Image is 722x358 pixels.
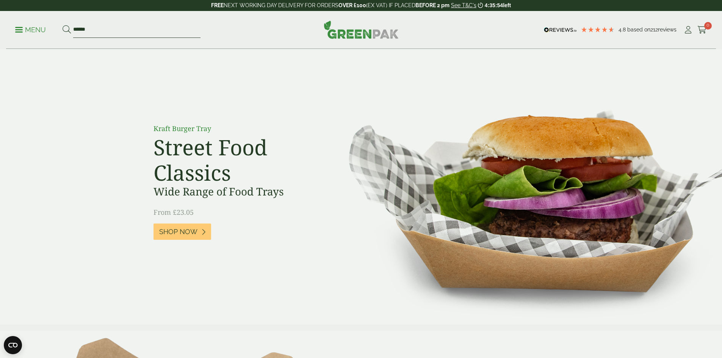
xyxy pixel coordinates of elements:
[153,134,324,185] h2: Street Food Classics
[15,25,46,33] a: Menu
[650,27,658,33] span: 212
[704,22,712,30] span: 0
[619,27,627,33] span: 4.8
[15,25,46,34] p: Menu
[153,124,324,134] p: Kraft Burger Tray
[451,2,476,8] a: See T&C's
[544,27,577,33] img: REVIEWS.io
[338,2,366,8] strong: OVER £100
[697,26,707,34] i: Cart
[153,224,211,240] a: Shop Now
[581,26,615,33] div: 4.79 Stars
[211,2,224,8] strong: FREE
[153,208,194,217] span: From £23.05
[503,2,511,8] span: left
[485,2,503,8] span: 4:35:54
[697,24,707,36] a: 0
[325,49,722,325] img: Street Food Classics
[159,228,197,236] span: Shop Now
[415,2,449,8] strong: BEFORE 2 pm
[324,20,399,39] img: GreenPak Supplies
[4,336,22,354] button: Open CMP widget
[658,27,677,33] span: reviews
[683,26,693,34] i: My Account
[153,185,324,198] h3: Wide Range of Food Trays
[627,27,650,33] span: Based on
